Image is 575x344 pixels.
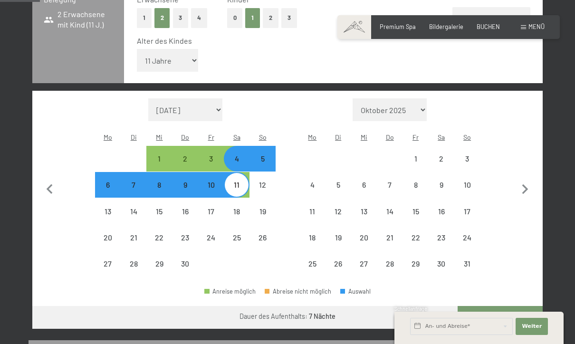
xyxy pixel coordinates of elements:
[377,251,402,277] div: Thu May 28 2026
[146,225,172,250] div: Anreise nicht möglich
[95,172,121,198] div: Mon Apr 06 2026
[429,23,463,30] a: Bildergalerie
[378,208,402,231] div: 14
[378,260,402,284] div: 28
[147,208,171,231] div: 15
[429,146,454,172] div: Sat May 02 2026
[121,172,146,198] div: Tue Apr 07 2026
[403,260,427,284] div: 29
[377,225,402,250] div: Anreise nicht möglich
[454,198,480,224] div: Anreise nicht möglich
[173,208,197,231] div: 16
[121,225,146,250] div: Tue Apr 21 2026
[300,181,324,205] div: 4
[121,251,146,277] div: Anreise nicht möglich
[430,260,453,284] div: 30
[44,9,113,30] span: 2 Erwachsene mit Kind (11 J.)
[326,251,351,277] div: Anreise nicht möglich
[172,146,198,172] div: Anreise möglich
[377,225,402,250] div: Thu May 21 2026
[198,146,224,172] div: Fri Apr 03 2026
[351,198,377,224] div: Anreise nicht möglich
[137,8,152,28] button: 1
[299,251,325,277] div: Mon May 25 2026
[199,155,223,179] div: 3
[225,208,249,231] div: 18
[454,225,480,250] div: Anreise nicht möglich
[224,172,249,198] div: Anreise möglich
[198,172,224,198] div: Fri Apr 10 2026
[402,225,428,250] div: Anreise nicht möglich
[131,133,137,141] abbr: Dienstag
[181,133,189,141] abbr: Donnerstag
[351,198,377,224] div: Wed May 13 2026
[249,198,275,224] div: Anreise nicht möglich
[199,208,223,231] div: 17
[403,208,427,231] div: 15
[198,198,224,224] div: Anreise nicht möglich
[516,318,548,335] button: Weiter
[402,198,428,224] div: Anreise nicht möglich
[265,288,331,295] div: Abreise nicht möglich
[259,133,267,141] abbr: Sonntag
[121,251,146,277] div: Tue Apr 28 2026
[361,133,367,141] abbr: Mittwoch
[378,181,402,205] div: 7
[172,225,198,250] div: Thu Apr 23 2026
[224,146,249,172] div: Sat Apr 04 2026
[147,234,171,258] div: 22
[351,172,377,198] div: Wed May 06 2026
[146,172,172,198] div: Anreise möglich
[326,181,350,205] div: 5
[403,181,427,205] div: 8
[352,260,376,284] div: 27
[352,234,376,258] div: 20
[95,251,121,277] div: Mon Apr 27 2026
[281,8,297,28] button: 3
[146,198,172,224] div: Anreise nicht möglich
[198,146,224,172] div: Anreise möglich
[299,198,325,224] div: Mon May 11 2026
[95,198,121,224] div: Anreise nicht möglich
[121,172,146,198] div: Anreise möglich
[96,208,120,231] div: 13
[122,260,145,284] div: 28
[172,198,198,224] div: Thu Apr 16 2026
[326,172,351,198] div: Anreise nicht möglich
[326,225,351,250] div: Anreise nicht möglich
[146,172,172,198] div: Wed Apr 08 2026
[528,23,545,30] span: Menü
[299,225,325,250] div: Anreise nicht möglich
[172,225,198,250] div: Anreise nicht möglich
[199,181,223,205] div: 10
[326,260,350,284] div: 26
[146,146,172,172] div: Wed Apr 01 2026
[454,251,480,277] div: Anreise nicht möglich
[250,234,274,258] div: 26
[224,198,249,224] div: Sat Apr 18 2026
[326,225,351,250] div: Tue May 19 2026
[455,181,479,205] div: 10
[172,251,198,277] div: Thu Apr 30 2026
[300,234,324,258] div: 18
[173,260,197,284] div: 30
[335,133,341,141] abbr: Dienstag
[245,8,260,28] button: 1
[146,251,172,277] div: Anreise nicht möglich
[198,172,224,198] div: Anreise möglich
[402,251,428,277] div: Anreise nicht möglich
[173,155,197,179] div: 2
[455,155,479,179] div: 3
[352,208,376,231] div: 13
[377,172,402,198] div: Anreise nicht möglich
[429,172,454,198] div: Anreise nicht möglich
[122,181,145,205] div: 7
[249,225,275,250] div: Anreise nicht möglich
[429,225,454,250] div: Sat May 23 2026
[198,225,224,250] div: Anreise nicht möglich
[121,225,146,250] div: Anreise nicht möglich
[402,146,428,172] div: Anreise nicht möglich
[386,133,394,141] abbr: Donnerstag
[377,172,402,198] div: Thu May 07 2026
